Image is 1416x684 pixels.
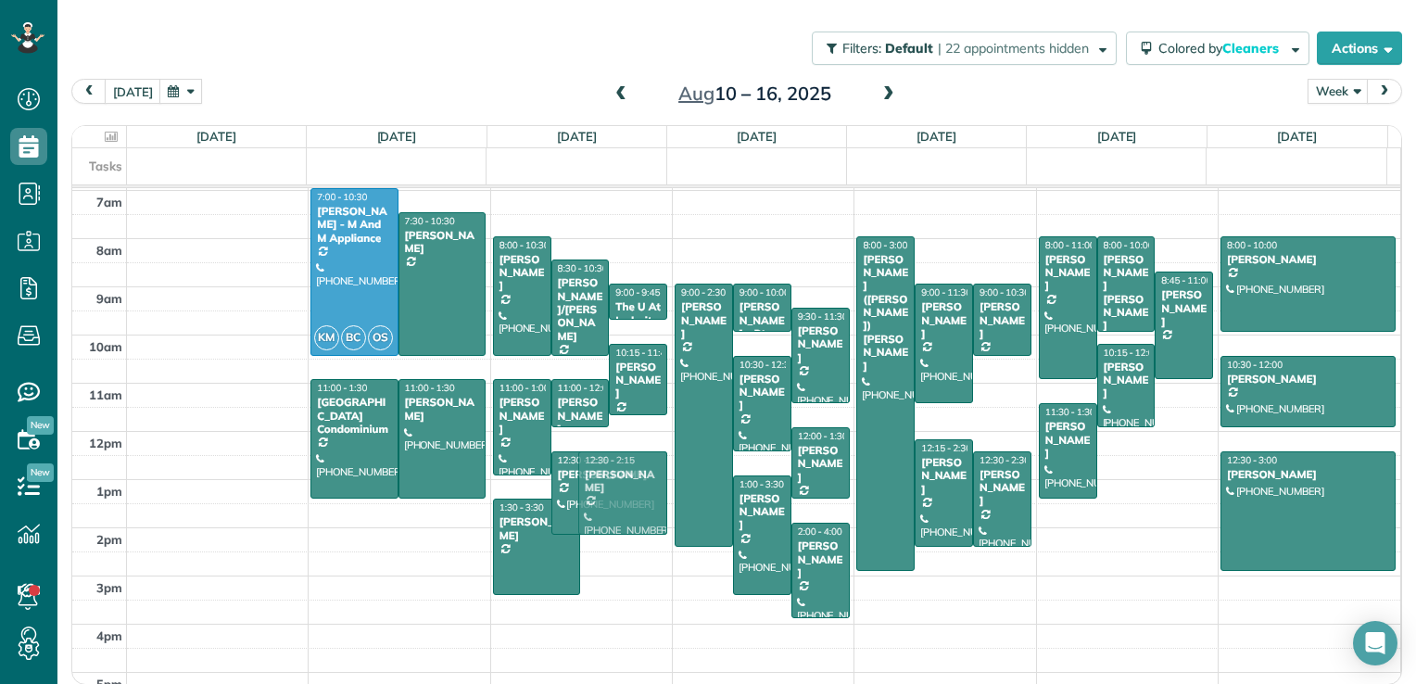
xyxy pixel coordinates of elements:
span: 9:00 - 10:00 [740,286,790,298]
div: [PERSON_NAME] [797,324,844,364]
span: 9:00 - 11:30 [921,286,971,298]
span: 2pm [96,532,122,547]
div: [PERSON_NAME] [1226,468,1390,481]
button: next [1367,79,1402,104]
span: 9am [96,291,122,306]
span: 1:00 - 3:30 [740,478,784,490]
span: Colored by [1158,40,1285,57]
span: 10:30 - 12:00 [1227,359,1283,371]
span: 9:00 - 10:30 [980,286,1030,298]
div: [PERSON_NAME] [739,373,786,412]
div: [PERSON_NAME] [404,396,480,423]
span: BC [341,325,366,350]
span: 1pm [96,484,122,499]
div: [PERSON_NAME] [739,492,786,532]
a: [DATE] [1097,129,1137,144]
span: 9:00 - 9:45 [615,286,660,298]
button: Filters: Default | 22 appointments hidden [812,32,1117,65]
h2: 10 – 16, 2025 [638,83,870,104]
span: 11:30 - 1:30 [1045,406,1095,418]
span: New [27,416,54,435]
button: Actions [1317,32,1402,65]
div: [PERSON_NAME] [499,396,546,436]
a: [DATE] [737,129,777,144]
div: [PERSON_NAME] [797,539,844,579]
span: | 22 appointments hidden [938,40,1089,57]
div: [PERSON_NAME] [499,515,575,542]
a: Filters: Default | 22 appointments hidden [803,32,1117,65]
div: [PERSON_NAME] [404,229,480,256]
span: 8:00 - 3:00 [863,239,907,251]
div: [PERSON_NAME] [797,444,844,484]
div: [PERSON_NAME] ([PERSON_NAME]) [PERSON_NAME] [862,253,909,373]
span: New [27,463,54,482]
span: 1:30 - 3:30 [499,501,544,513]
div: The U At Ledroit [614,300,662,327]
div: [PERSON_NAME] [557,396,604,436]
span: 11:00 - 1:30 [405,382,455,394]
a: [DATE] [1277,129,1317,144]
span: OS [368,325,393,350]
span: Default [885,40,934,57]
span: 8:00 - 10:30 [499,239,550,251]
span: 10am [89,339,122,354]
span: 10:15 - 11:45 [615,347,671,359]
span: 8:00 - 10:00 [1227,239,1277,251]
span: 12:30 - 2:15 [585,454,635,466]
span: Filters: [842,40,881,57]
a: [DATE] [196,129,236,144]
div: [PERSON_NAME] [557,468,663,481]
div: [PERSON_NAME] [1044,253,1092,293]
div: [PERSON_NAME] [920,300,967,340]
span: 7:00 - 10:30 [317,191,367,203]
div: [PERSON_NAME] [614,361,662,400]
span: 12:30 - 3:00 [1227,454,1277,466]
span: 11:00 - 12:00 [558,382,613,394]
span: 10:30 - 12:30 [740,359,795,371]
div: [PERSON_NAME] [584,468,662,495]
a: [DATE] [917,129,956,144]
span: 7am [96,195,122,209]
span: 11:00 - 1:30 [317,382,367,394]
button: Colored byCleaners [1126,32,1309,65]
div: [PERSON_NAME] [1226,253,1390,266]
div: [PERSON_NAME] [PERSON_NAME] [1103,253,1150,333]
div: [PERSON_NAME] - M And M Appliance [316,205,392,245]
div: [PERSON_NAME] [1103,361,1150,400]
div: [PERSON_NAME] [979,468,1026,508]
span: 9:00 - 2:30 [681,286,726,298]
span: 8:00 - 11:00 [1045,239,1095,251]
span: 8:45 - 11:00 [1161,274,1211,286]
span: 3pm [96,580,122,595]
button: Week [1308,79,1369,104]
span: 12:00 - 1:30 [798,430,848,442]
span: 12pm [89,436,122,450]
span: 12:15 - 2:30 [921,442,971,454]
a: [DATE] [557,129,597,144]
span: 11am [89,387,122,402]
a: [DATE] [377,129,417,144]
span: KM [314,325,339,350]
span: 2:00 - 4:00 [798,526,842,538]
div: [PERSON_NAME] [920,456,967,496]
span: 11:00 - 1:00 [499,382,550,394]
span: 4pm [96,628,122,643]
div: [PERSON_NAME] [1044,420,1092,460]
div: [PERSON_NAME] [680,300,727,340]
button: prev [71,79,107,104]
span: 7:30 - 10:30 [405,215,455,227]
span: Cleaners [1222,40,1282,57]
span: 12:30 - 2:30 [980,454,1030,466]
div: [PERSON_NAME] [1226,373,1390,386]
div: [GEOGRAPHIC_DATA] Condominium [316,396,392,436]
span: Tasks [89,158,122,173]
div: [PERSON_NAME] - Btn Systems [739,300,786,354]
span: 8:30 - 10:30 [558,262,608,274]
span: 8am [96,243,122,258]
span: 9:30 - 11:30 [798,310,848,323]
div: Open Intercom Messenger [1353,621,1397,665]
span: Aug [678,82,714,105]
button: [DATE] [105,79,161,104]
div: [PERSON_NAME]/[PERSON_NAME] [557,276,604,343]
div: [PERSON_NAME] [499,253,546,293]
